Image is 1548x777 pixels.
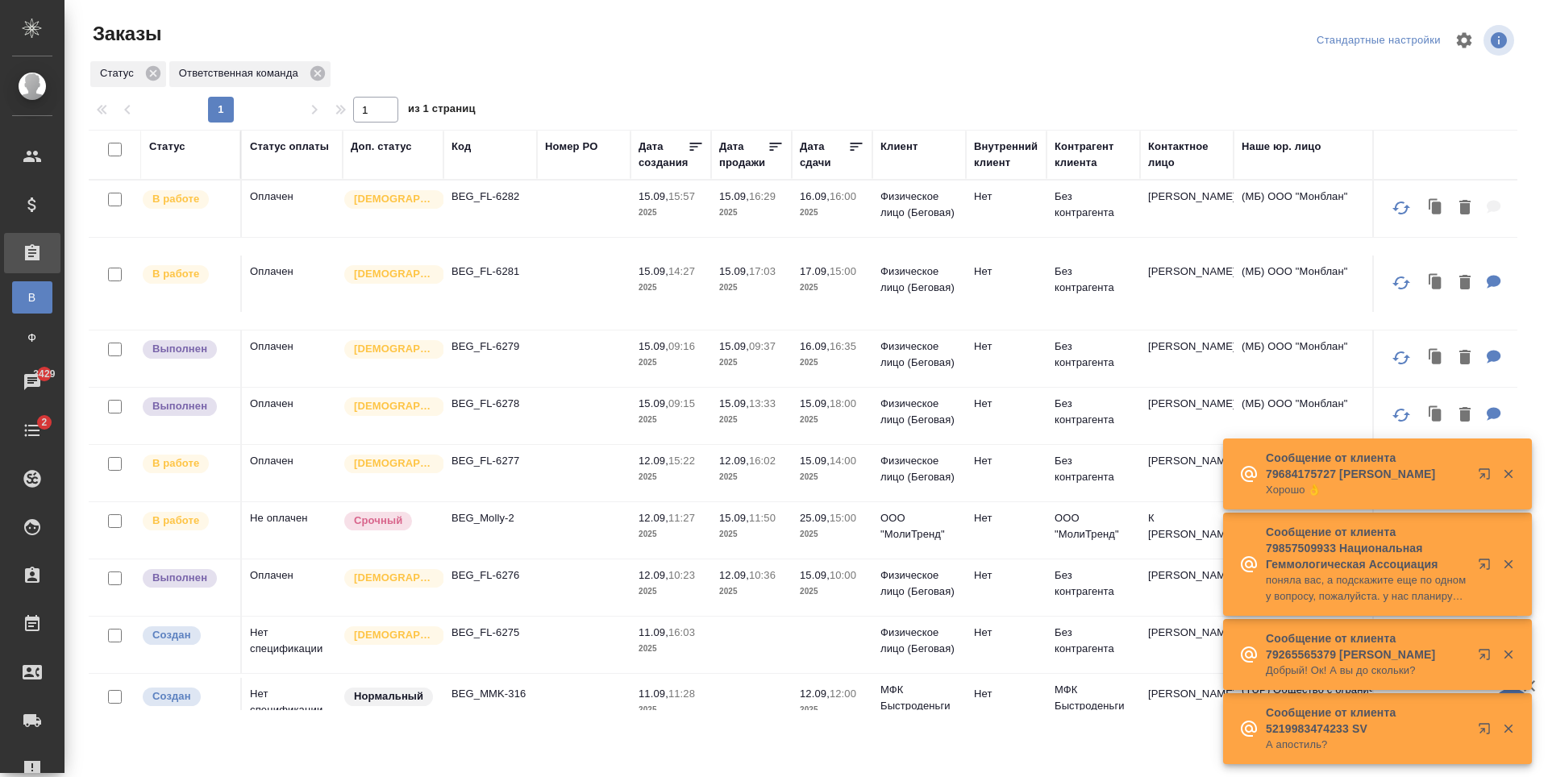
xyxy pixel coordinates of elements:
[1421,192,1451,225] button: Клонировать
[408,99,476,123] span: из 1 страниц
[749,397,776,409] p: 13:33
[1445,21,1483,60] span: Настроить таблицу
[152,398,207,414] p: Выполнен
[1483,25,1517,56] span: Посмотреть информацию
[668,455,695,467] p: 15:22
[141,453,232,475] div: Выставляет ПМ после принятия заказа от КМа
[974,567,1038,584] p: Нет
[1140,388,1234,444] td: [PERSON_NAME]
[668,397,695,409] p: 09:15
[668,626,695,638] p: 16:03
[1055,396,1132,428] p: Без контрагента
[354,341,435,357] p: [DEMOGRAPHIC_DATA]
[451,264,529,280] p: BEG_FL-6281
[1234,256,1427,312] td: (МБ) ООО "Монблан"
[242,617,343,673] td: Нет спецификации
[1421,267,1451,300] button: Клонировать
[1266,524,1467,572] p: Сообщение от клиента 79857509933 Национальная Геммологическая Ассоциация
[800,569,830,581] p: 15.09,
[242,559,343,616] td: Оплачен
[800,397,830,409] p: 15.09,
[1382,396,1421,434] button: Обновить
[141,510,232,532] div: Выставляет ПМ после принятия заказа от КМа
[800,340,830,352] p: 16.09,
[20,289,44,305] span: В
[1451,192,1479,225] button: Удалить
[451,453,529,469] p: BEG_FL-6277
[719,280,784,296] p: 2025
[1140,678,1234,734] td: [PERSON_NAME]
[1055,189,1132,221] p: Без контрагента
[152,513,199,529] p: В работе
[451,396,529,412] p: BEG_FL-6278
[354,191,435,207] p: [DEMOGRAPHIC_DATA]
[1242,139,1321,155] div: Наше юр. лицо
[800,412,864,428] p: 2025
[1266,572,1467,605] p: поняла вас, а подскажите еще по одному вопросу, пожалуйста. у нас планируется панельная дискуссия, к
[800,280,864,296] p: 2025
[974,189,1038,205] p: Нет
[1468,713,1507,751] button: Открыть в новой вкладке
[343,453,435,475] div: Выставляется автоматически для первых 3 заказов нового контактного лица. Особое внимание
[1492,647,1525,662] button: Закрыть
[830,512,856,524] p: 15:00
[668,569,695,581] p: 10:23
[800,190,830,202] p: 16.09,
[1468,548,1507,587] button: Открыть в новой вкладке
[639,526,703,542] p: 2025
[242,181,343,237] td: Оплачен
[1382,189,1421,227] button: Обновить
[152,341,207,357] p: Выполнен
[31,414,56,430] span: 2
[4,362,60,402] a: 3429
[800,526,864,542] p: 2025
[749,455,776,467] p: 16:02
[242,330,343,387] td: Оплачен
[1055,453,1132,485] p: Без контрагента
[354,570,435,586] p: [DEMOGRAPHIC_DATA]
[90,61,166,87] div: Статус
[800,355,864,371] p: 2025
[343,339,435,360] div: Выставляется автоматически для первых 3 заказов нового контактного лица. Особое внимание
[639,702,703,718] p: 2025
[12,322,52,354] a: Ф
[100,65,139,81] p: Статус
[800,469,864,485] p: 2025
[4,410,60,451] a: 2
[1055,567,1132,600] p: Без контрагента
[451,339,529,355] p: BEG_FL-6279
[451,625,529,641] p: BEG_FL-6275
[800,584,864,600] p: 2025
[830,190,856,202] p: 16:00
[1140,330,1234,387] td: [PERSON_NAME]
[639,641,703,657] p: 2025
[639,569,668,581] p: 12.09,
[451,189,529,205] p: BEG_FL-6282
[1140,445,1234,501] td: [PERSON_NAME]
[1492,557,1525,571] button: Закрыть
[1468,458,1507,497] button: Открыть в новой вкладке
[242,256,343,312] td: Оплачен
[343,189,435,210] div: Выставляется автоматически для первых 3 заказов нового контактного лица. Особое внимание
[1055,625,1132,657] p: Без контрагента
[141,396,232,418] div: Выставляет ПМ после сдачи и проведения начислений. Последний этап для ПМа
[880,510,958,542] p: ООО "МолиТренд"
[1266,704,1467,737] p: Сообщение от клиента 5219983474233 SV
[639,584,703,600] p: 2025
[719,205,784,221] p: 2025
[719,190,749,202] p: 15.09,
[668,688,695,700] p: 11:28
[719,412,784,428] p: 2025
[20,330,44,346] span: Ф
[354,627,435,643] p: [DEMOGRAPHIC_DATA]
[169,61,331,87] div: Ответственная команда
[242,678,343,734] td: Нет спецификации
[1266,482,1467,498] p: Хорошо 👌
[719,584,784,600] p: 2025
[830,455,856,467] p: 14:00
[974,510,1038,526] p: Нет
[830,397,856,409] p: 18:00
[639,688,668,700] p: 11.09,
[152,266,199,282] p: В работе
[343,686,435,708] div: Статус по умолчанию для стандартных заказов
